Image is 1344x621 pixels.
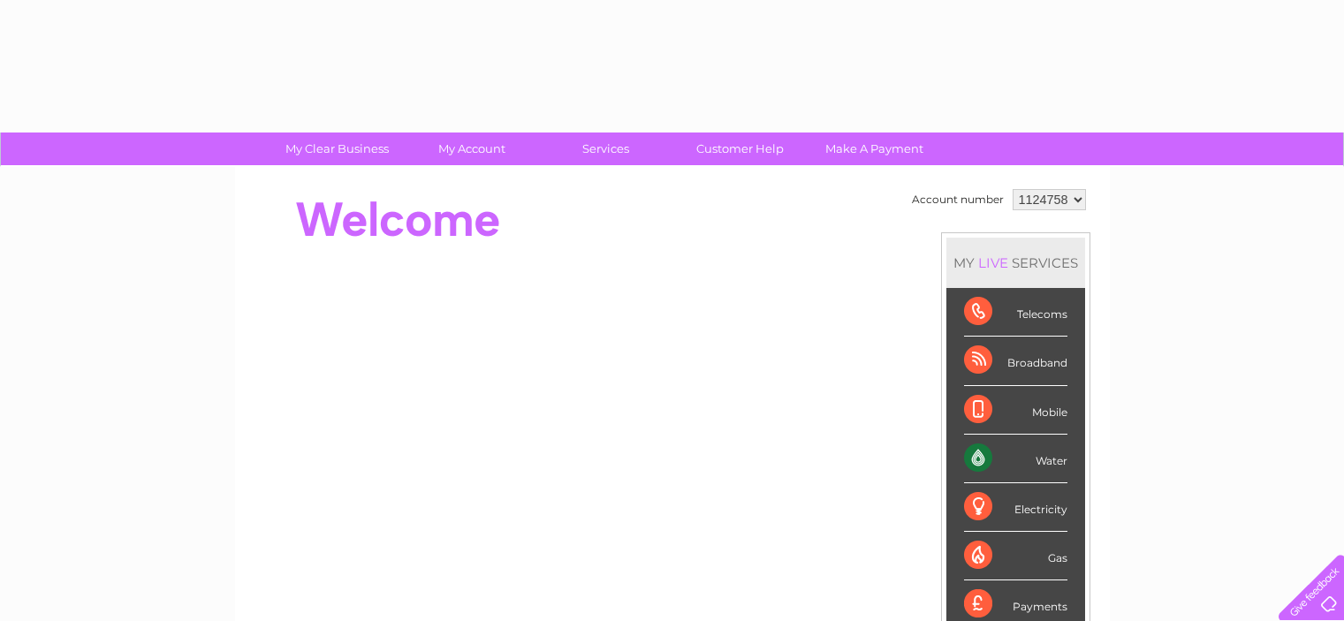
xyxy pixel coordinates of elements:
div: Gas [964,532,1067,580]
a: Customer Help [667,133,813,165]
td: Account number [907,185,1008,215]
div: Mobile [964,386,1067,435]
a: Make A Payment [801,133,947,165]
div: Broadband [964,337,1067,385]
a: My Clear Business [264,133,410,165]
a: My Account [399,133,544,165]
a: Services [533,133,679,165]
div: Water [964,435,1067,483]
div: LIVE [975,254,1012,271]
div: Electricity [964,483,1067,532]
div: Telecoms [964,288,1067,337]
div: MY SERVICES [946,238,1085,288]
